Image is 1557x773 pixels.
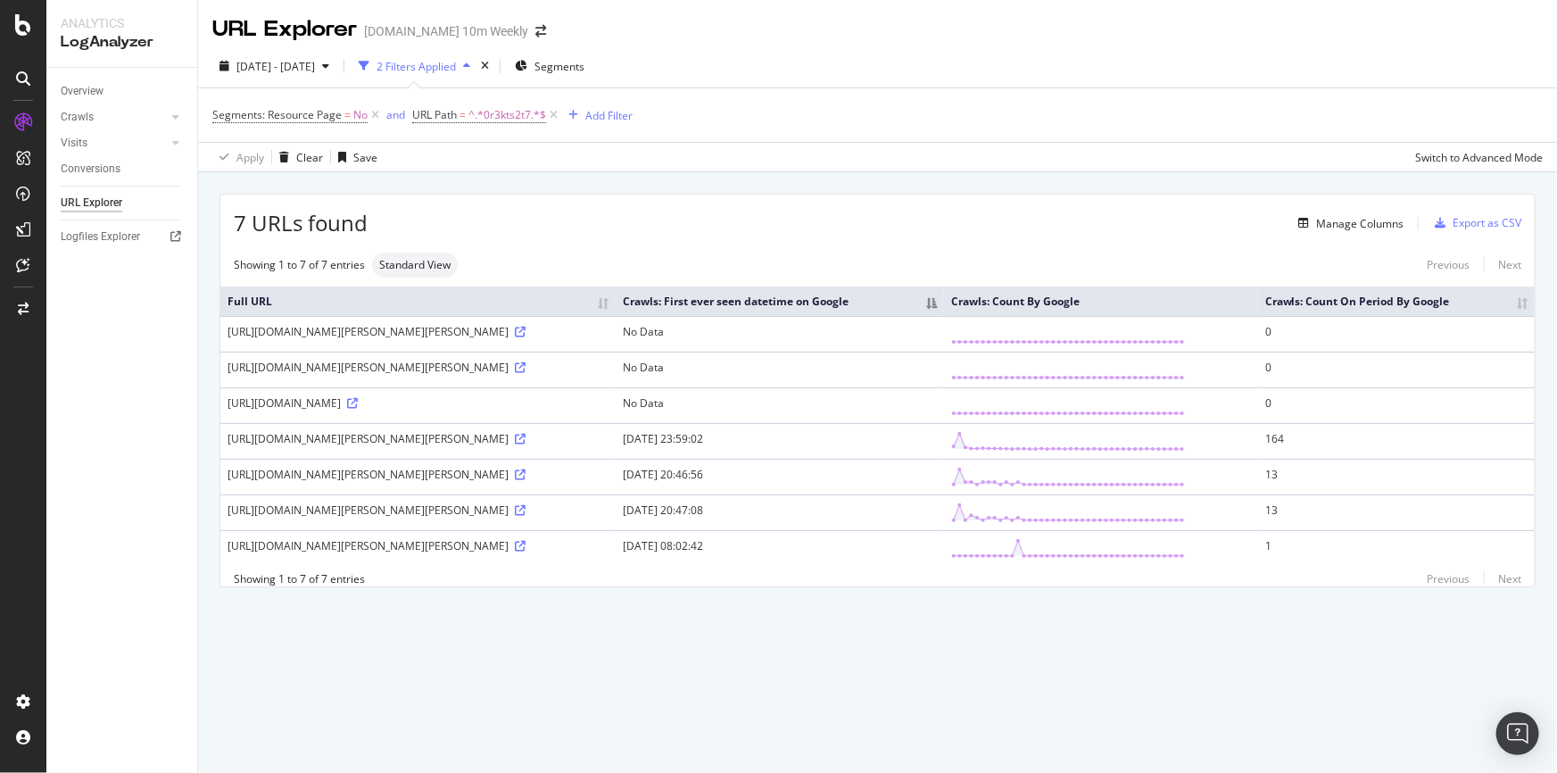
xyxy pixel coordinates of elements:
[228,467,609,482] div: [URL][DOMAIN_NAME][PERSON_NAME][PERSON_NAME]
[1258,387,1535,423] td: 0
[61,82,104,101] div: Overview
[352,52,477,80] button: 2 Filters Applied
[61,194,122,212] div: URL Explorer
[1258,423,1535,459] td: 164
[331,143,377,171] button: Save
[61,134,167,153] a: Visits
[61,134,87,153] div: Visits
[344,107,351,122] span: =
[944,287,1258,316] th: Crawls: Count By Google
[353,103,368,128] span: No
[1258,459,1535,495] td: 13
[616,530,944,566] td: [DATE] 08:02:42
[1415,150,1543,165] div: Switch to Advanced Mode
[1258,495,1535,530] td: 13
[616,352,944,387] td: No Data
[508,52,592,80] button: Segments
[61,228,140,246] div: Logfiles Explorer
[61,14,183,32] div: Analytics
[364,22,528,40] div: [DOMAIN_NAME] 10m Weekly
[585,108,633,123] div: Add Filter
[234,571,365,586] div: Showing 1 to 7 of 7 entries
[61,108,94,127] div: Crawls
[1291,212,1404,234] button: Manage Columns
[228,324,609,339] div: [URL][DOMAIN_NAME][PERSON_NAME][PERSON_NAME]
[468,103,546,128] span: ^.*0r3kts2t7.*$
[372,253,458,278] div: neutral label
[212,107,342,122] span: Segments: Resource Page
[61,160,120,179] div: Conversions
[535,25,546,37] div: arrow-right-arrow-left
[460,107,466,122] span: =
[228,431,609,446] div: [URL][DOMAIN_NAME][PERSON_NAME][PERSON_NAME]
[228,395,609,411] div: [URL][DOMAIN_NAME]
[61,82,185,101] a: Overview
[616,316,944,352] td: No Data
[377,59,456,74] div: 2 Filters Applied
[1258,287,1535,316] th: Crawls: Count On Period By Google: activate to sort column ascending
[220,287,616,316] th: Full URL: activate to sort column ascending
[1428,209,1521,237] button: Export as CSV
[561,104,633,126] button: Add Filter
[1408,143,1543,171] button: Switch to Advanced Mode
[236,150,264,165] div: Apply
[212,143,264,171] button: Apply
[1258,352,1535,387] td: 0
[212,52,336,80] button: [DATE] - [DATE]
[61,228,185,246] a: Logfiles Explorer
[534,59,584,74] span: Segments
[1258,530,1535,566] td: 1
[412,107,457,122] span: URL Path
[234,257,365,272] div: Showing 1 to 7 of 7 entries
[1453,215,1521,230] div: Export as CSV
[228,360,609,375] div: [URL][DOMAIN_NAME][PERSON_NAME][PERSON_NAME]
[228,538,609,553] div: [URL][DOMAIN_NAME][PERSON_NAME][PERSON_NAME]
[386,106,405,123] button: and
[1316,216,1404,231] div: Manage Columns
[61,160,185,179] a: Conversions
[212,14,357,45] div: URL Explorer
[236,59,315,74] span: [DATE] - [DATE]
[61,32,183,53] div: LogAnalyzer
[272,143,323,171] button: Clear
[616,495,944,530] td: [DATE] 20:47:08
[1496,712,1539,755] div: Open Intercom Messenger
[379,260,451,270] span: Standard View
[353,150,377,165] div: Save
[386,107,405,122] div: and
[1258,316,1535,352] td: 0
[477,57,493,75] div: times
[61,194,185,212] a: URL Explorer
[61,108,167,127] a: Crawls
[234,208,368,238] span: 7 URLs found
[228,503,609,518] div: [URL][DOMAIN_NAME][PERSON_NAME][PERSON_NAME]
[616,459,944,495] td: [DATE] 20:46:56
[616,287,944,316] th: Crawls: First ever seen datetime on Google: activate to sort column descending
[616,387,944,423] td: No Data
[616,423,944,459] td: [DATE] 23:59:02
[296,150,323,165] div: Clear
